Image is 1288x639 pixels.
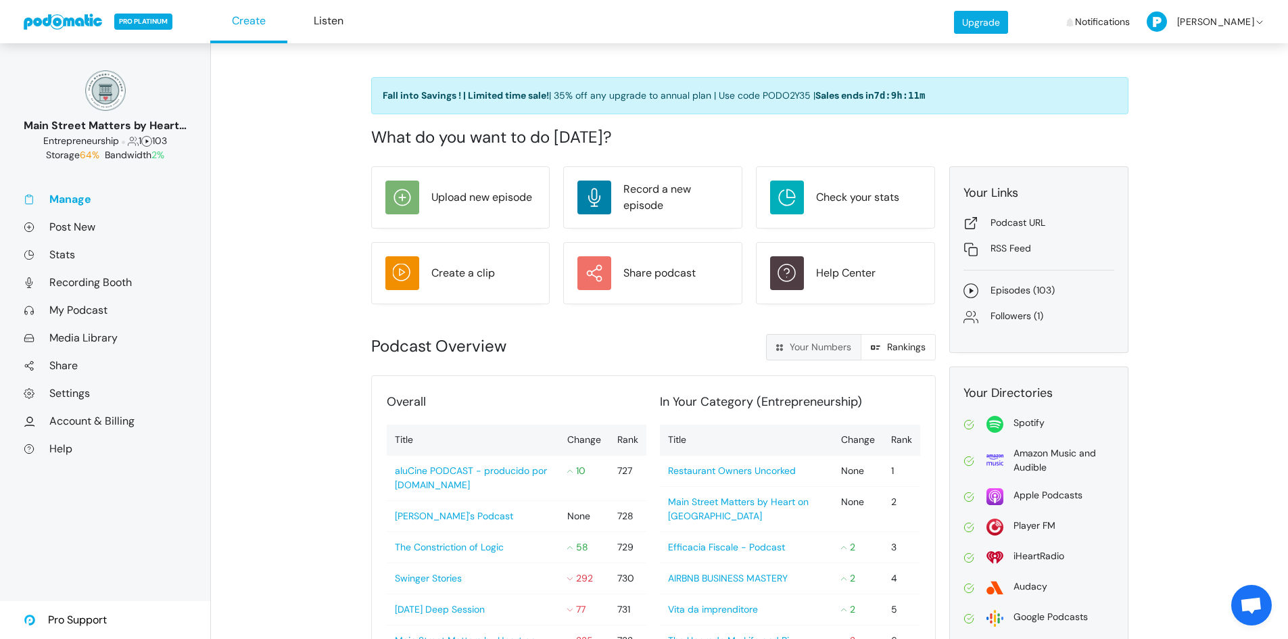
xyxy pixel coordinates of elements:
[986,519,1003,536] img: player_fm-2f731f33b7a5920876a6a59fec1291611fade0905d687326e1933154b96d4679.svg
[1013,549,1064,563] div: iHeartRadio
[816,189,899,206] div: Check your stats
[395,510,513,522] a: [PERSON_NAME]'s Podcast
[1013,610,1088,624] div: Google Podcasts
[24,331,187,345] a: Media Library
[833,594,883,625] td: 2
[883,563,920,594] td: 4
[1013,519,1055,533] div: Player FM
[623,265,696,281] div: Share podcast
[861,334,936,360] a: Rankings
[577,181,728,214] a: Record a new episode
[609,425,646,456] th: Rank
[883,456,920,487] td: 1
[833,456,883,487] td: None
[1177,2,1254,42] span: [PERSON_NAME]
[609,501,646,532] td: 728
[609,532,646,563] td: 729
[668,603,758,615] a: Vita da imprenditore
[24,414,187,428] a: Account & Billing
[668,465,796,477] a: Restaurant Owners Uncorked
[986,610,1003,627] img: google-2dbf3626bd965f54f93204bbf7eeb1470465527e396fa5b4ad72d911f40d0c40.svg
[24,358,187,373] a: Share
[141,135,152,147] span: Episodes
[1013,488,1082,502] div: Apple Podcasts
[114,14,172,30] span: PRO PLATINUM
[963,241,1114,256] a: RSS Feed
[395,603,485,615] a: [DATE] Deep Session
[24,303,187,317] a: My Podcast
[963,519,1114,536] a: Player FM
[609,563,646,594] td: 730
[963,384,1114,402] div: Your Directories
[815,89,926,101] span: Sales ends in
[210,1,287,43] a: Create
[954,11,1008,34] a: Upgrade
[766,334,861,360] a: Your Numbers
[24,118,187,134] div: Main Street Matters by Heart on [GEOGRAPHIC_DATA]
[963,579,1114,596] a: Audacy
[770,256,921,290] a: Help Center
[24,220,187,234] a: Post New
[385,181,536,214] a: Upload new episode
[559,456,609,501] td: 10
[963,488,1114,505] a: Apple Podcasts
[1013,416,1045,430] div: Spotify
[383,89,549,101] strong: Fall into Savings ! | Limited time sale!
[559,425,609,456] th: Change
[24,247,187,262] a: Stats
[1013,579,1047,594] div: Audacy
[609,456,646,501] td: 727
[883,594,920,625] td: 5
[1147,11,1167,32] img: P-50-ab8a3cff1f42e3edaa744736fdbd136011fc75d0d07c0e6946c3d5a70d29199b.png
[371,334,647,358] div: Podcast Overview
[883,487,920,532] td: 2
[431,265,495,281] div: Create a clip
[874,90,926,101] span: 7d:9h:11m
[816,265,876,281] div: Help Center
[1013,446,1114,475] div: Amazon Music and Audible
[833,532,883,563] td: 2
[963,216,1114,231] a: Podcast URL
[1231,585,1272,625] div: Open chat
[963,549,1114,566] a: iHeartRadio
[833,563,883,594] td: 2
[395,572,462,584] a: Swinger Stories
[24,275,187,289] a: Recording Booth
[660,393,920,411] div: In Your Category (Entrepreneurship)
[85,70,126,111] img: 150x150_17130234.png
[395,465,547,491] a: aluCine PODCAST - producido por [DOMAIN_NAME]
[559,532,609,563] td: 58
[609,594,646,625] td: 731
[660,425,833,456] th: Title
[986,452,1003,469] img: amazon-69639c57110a651e716f65801135d36e6b1b779905beb0b1c95e1d99d62ebab9.svg
[387,393,647,411] div: Overall
[24,442,187,456] a: Help
[43,135,119,147] span: Business: Entrepreneurship
[371,77,1128,114] a: Fall into Savings ! | Limited time sale!| 35% off any upgrade to annual plan | Use code PODO2Y35 ...
[833,425,883,456] th: Change
[623,181,728,214] div: Record a new episode
[385,256,536,290] a: Create a clip
[1147,2,1265,42] a: [PERSON_NAME]
[986,579,1003,596] img: audacy-5d0199fadc8dc77acc7c395e9e27ef384d0cbdead77bf92d3603ebf283057071.svg
[963,446,1114,475] a: Amazon Music and Audible
[24,192,187,206] a: Manage
[986,549,1003,566] img: i_heart_radio-0fea502c98f50158959bea423c94b18391c60ffcc3494be34c3ccd60b54f1ade.svg
[371,125,1128,149] div: What do you want to do [DATE]?
[24,386,187,400] a: Settings
[963,610,1114,627] a: Google Podcasts
[986,488,1003,505] img: apple-26106266178e1f815f76c7066005aa6211188c2910869e7447b8cdd3a6512788.svg
[24,134,187,148] div: 1 103
[387,425,560,456] th: Title
[559,563,609,594] td: 292
[559,594,609,625] td: 77
[431,189,532,206] div: Upload new episode
[883,532,920,563] td: 3
[883,425,920,456] th: Rank
[128,135,139,147] span: Followers
[105,149,164,161] span: Bandwidth
[963,309,1114,324] a: Followers (1)
[668,541,785,553] a: Efficacia Fiscale - Podcast
[668,496,809,522] a: Main Street Matters by Heart on [GEOGRAPHIC_DATA]
[395,541,504,553] a: The Constriction of Logic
